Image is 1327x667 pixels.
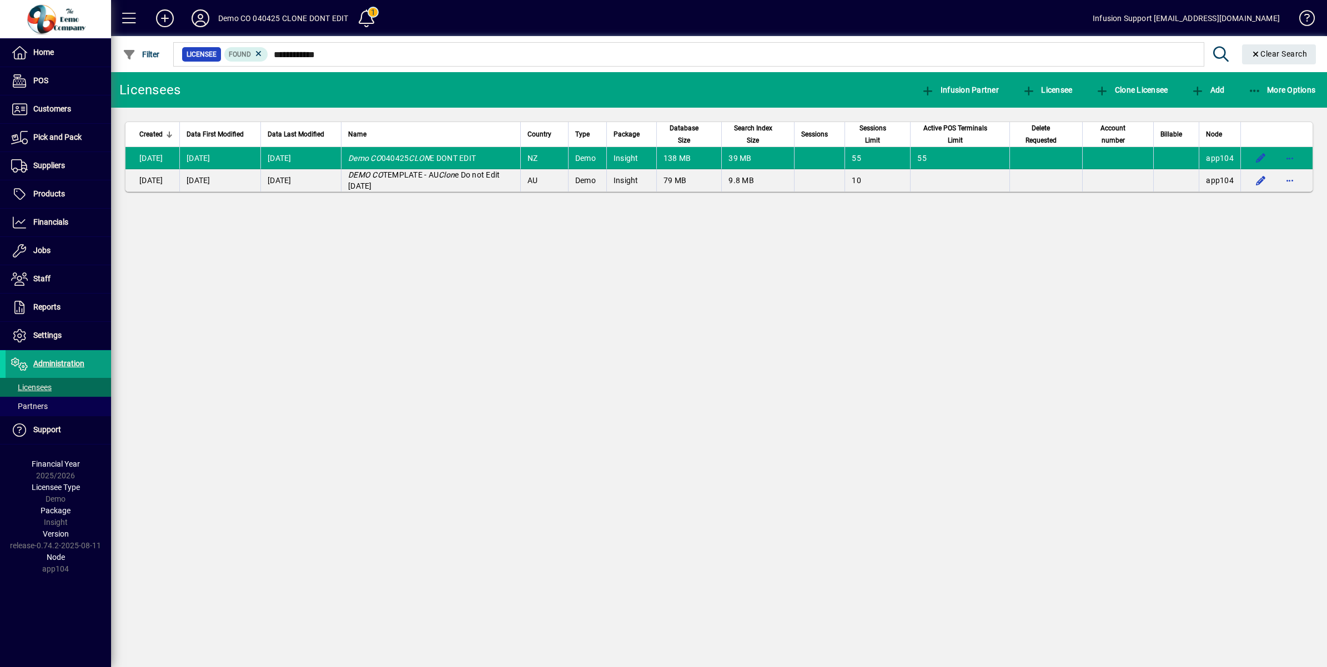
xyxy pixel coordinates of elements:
span: Customers [33,104,71,113]
div: Data Last Modified [268,128,334,140]
span: Country [527,128,551,140]
a: Pick and Pack [6,124,111,151]
a: Reports [6,294,111,321]
button: More options [1281,171,1299,189]
div: Data First Modified [187,128,254,140]
div: Account number [1089,122,1147,146]
button: Edit [1252,171,1270,189]
div: Licensees [119,81,180,99]
td: [DATE] [125,147,179,169]
span: Node [1206,128,1222,140]
span: Licensee [1022,85,1073,94]
em: CO [370,154,381,163]
div: Demo CO 040425 CLONE DONT EDIT [218,9,348,27]
td: 138 MB [656,147,721,169]
span: Created [139,128,163,140]
td: [DATE] [179,147,260,169]
a: Home [6,39,111,67]
span: Financials [33,218,68,226]
div: Node [1206,128,1234,140]
a: Partners [6,397,111,416]
span: Administration [33,359,84,368]
button: More Options [1245,80,1319,100]
span: Clone Licensee [1095,85,1168,94]
button: Edit [1252,149,1270,167]
a: POS [6,67,111,95]
span: Products [33,189,65,198]
button: Clone Licensee [1093,80,1170,100]
td: [DATE] [125,169,179,191]
span: Partners [11,402,48,411]
div: Search Index Size [728,122,787,146]
span: Support [33,425,61,434]
span: 040425 E DONT EDIT [348,154,476,163]
em: Clon [439,170,455,179]
td: AU [520,169,568,191]
a: Products [6,180,111,208]
span: Search Index Size [728,122,777,146]
a: Knowledge Base [1291,2,1313,38]
div: Sessions Limit [852,122,903,146]
td: 79 MB [656,169,721,191]
a: Licensees [6,378,111,397]
button: Profile [183,8,218,28]
div: Created [139,128,173,140]
a: Support [6,416,111,444]
span: Suppliers [33,161,65,170]
div: Active POS Terminals Limit [917,122,1002,146]
span: Jobs [33,246,51,255]
span: Staff [33,274,51,283]
span: Clear Search [1251,49,1308,58]
button: Add [147,8,183,28]
div: Package [614,128,650,140]
span: Package [41,506,71,515]
button: Licensee [1019,80,1075,100]
td: Demo [568,147,606,169]
td: 39 MB [721,147,794,169]
div: Country [527,128,561,140]
span: Version [43,529,69,538]
span: Type [575,128,590,140]
button: More options [1281,149,1299,167]
td: Demo [568,169,606,191]
span: POS [33,76,48,85]
span: Name [348,128,366,140]
div: Type [575,128,600,140]
em: CO [372,170,383,179]
td: [DATE] [179,169,260,191]
span: Licensees [11,383,52,392]
span: Licensee [187,49,217,60]
td: 55 [910,147,1009,169]
a: Jobs [6,237,111,265]
div: Name [348,128,514,140]
a: Staff [6,265,111,293]
span: More Options [1248,85,1316,94]
button: Filter [120,44,163,64]
span: Account number [1089,122,1137,146]
span: TEMPLATE - AU e Do not Edit [DATE] [348,170,500,190]
span: Financial Year [32,459,80,468]
span: Licensee Type [32,483,80,492]
span: Sessions Limit [852,122,893,146]
span: Delete Requested [1017,122,1065,146]
button: Clear [1242,44,1316,64]
em: DEMO [348,170,370,179]
span: Active POS Terminals Limit [917,122,992,146]
div: Infusion Support [EMAIL_ADDRESS][DOMAIN_NAME] [1093,9,1280,27]
td: 55 [845,147,910,169]
span: Reports [33,302,61,311]
span: Package [614,128,640,140]
td: 10 [845,169,910,191]
span: Found [229,50,251,58]
div: Database Size [663,122,715,146]
a: Settings [6,322,111,350]
span: Billable [1160,128,1182,140]
td: [DATE] [260,169,341,191]
span: Database Size [663,122,705,146]
td: Insight [606,169,656,191]
span: Data Last Modified [268,128,324,140]
td: Insight [606,147,656,169]
em: CLON [409,154,430,163]
span: app104.prod.infusionbusinesssoftware.com [1206,154,1234,163]
mat-chip: Found Status: Found [224,47,268,62]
